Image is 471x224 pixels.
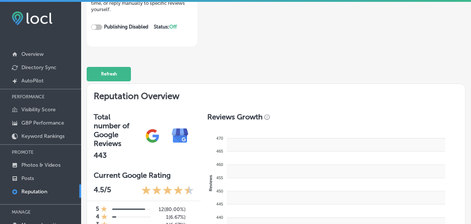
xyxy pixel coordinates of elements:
img: fda3e92497d09a02dc62c9cd864e3231.png [12,11,52,25]
tspan: 450 [216,189,223,193]
p: Overview [21,51,44,57]
h2: 443 [94,151,139,160]
h4: 4 [96,213,99,221]
h3: Current Google Rating [94,171,194,180]
p: Directory Sync [21,64,56,71]
p: 4.5 /5 [94,185,111,196]
tspan: 460 [216,162,223,167]
p: Posts [21,175,34,181]
div: 1 Star [101,213,108,221]
p: Keyword Rankings [21,133,65,139]
p: Visibility Score [21,106,56,113]
h5: 1 ( 6.67% ) [157,214,186,220]
tspan: 445 [216,202,223,206]
button: Refresh [87,67,131,81]
h4: 5 [96,206,99,213]
div: 1 Star [101,206,107,213]
img: gPZS+5FD6qPJAAAAABJRU5ErkJggg== [139,122,166,150]
div: 4.5 Stars [141,185,194,196]
tspan: 465 [216,149,223,153]
h3: Reviews Growth [207,112,263,121]
strong: Status: [154,24,177,30]
img: e7ababfa220611ac49bdb491a11684a6.png [166,122,194,150]
tspan: 440 [216,215,223,220]
h3: Total number of Google Reviews [94,112,139,148]
h2: Reputation Overview [87,84,465,106]
p: GBP Performance [21,120,64,126]
tspan: 455 [216,175,223,180]
span: Off [169,24,177,30]
tspan: 470 [216,136,223,140]
p: AutoPilot [21,78,44,84]
strong: Publishing Disabled [104,24,148,30]
text: Reviews [208,175,213,191]
h5: 12 ( 80.00% ) [157,206,186,213]
p: Photos & Videos [21,162,60,168]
